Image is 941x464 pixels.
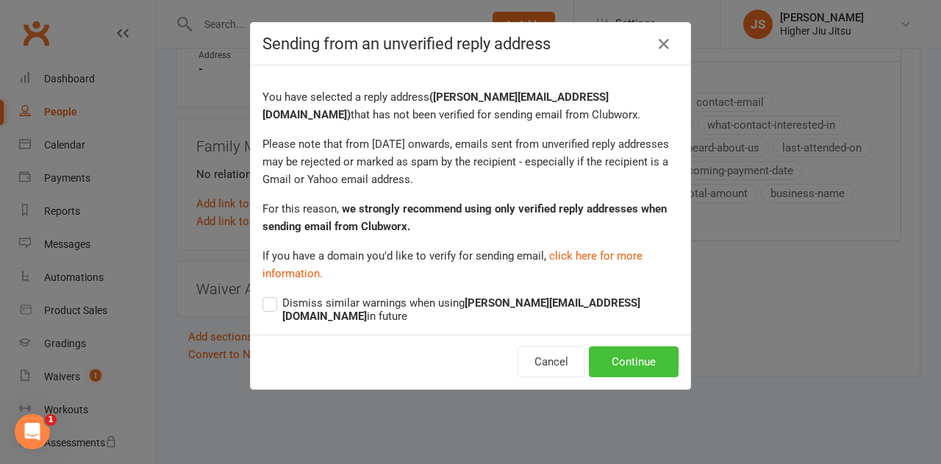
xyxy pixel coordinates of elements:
[652,32,676,56] a: Close
[262,200,679,235] p: For this reason,
[518,346,585,377] button: Cancel
[262,247,679,282] p: If you have a domain you'd like to verify for sending email,
[262,90,609,121] strong: ( [PERSON_NAME][EMAIL_ADDRESS][DOMAIN_NAME] )
[282,294,679,323] span: Dismiss similar warnings when using in future
[262,88,679,124] p: You have selected a reply address that has not been verified for sending email from Clubworx.
[262,135,679,188] p: Please note that from [DATE] onwards, emails sent from unverified reply addresses may be rejected...
[262,35,679,53] h4: Sending from an unverified reply address
[45,414,57,426] span: 1
[262,202,667,233] strong: we strongly recommend using only verified reply addresses when sending email from Clubworx.
[589,346,679,377] button: Continue
[282,296,640,323] strong: [PERSON_NAME][EMAIL_ADDRESS][DOMAIN_NAME]
[15,414,50,449] iframe: Intercom live chat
